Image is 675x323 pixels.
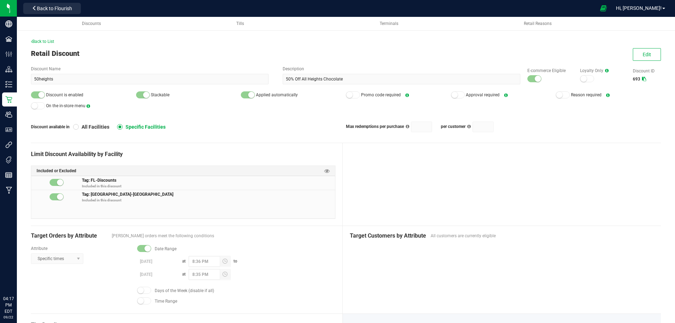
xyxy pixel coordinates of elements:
span: Specific Facilities [123,124,166,130]
span: Terminals [380,21,398,26]
span: Promo code required [361,92,401,97]
label: Description [283,66,520,72]
span: Tag: [GEOGRAPHIC_DATA]-[GEOGRAPHIC_DATA] [82,191,173,197]
inline-svg: Configuration [5,51,12,58]
span: Time Range [155,298,177,304]
span: Open Ecommerce Menu [596,1,611,15]
span: Tills [236,21,244,26]
span: Discount is enabled [46,92,83,97]
span: Preview [324,168,330,174]
inline-svg: Retail [5,96,12,103]
inline-svg: Tags [5,156,12,163]
inline-svg: User Roles [5,126,12,133]
label: Discount Name [31,66,269,72]
span: Retail Reasons [524,21,552,26]
span: Retail Discount [31,49,79,58]
iframe: Resource center [7,267,28,288]
span: Edit [643,52,651,57]
span: All Facilities [79,124,109,130]
p: 04:17 PM EDT [3,296,14,315]
span: Stackable [151,92,169,97]
span: Hi, [PERSON_NAME]! [616,5,662,11]
span: Days of the Week (disable if all) [155,288,214,294]
inline-svg: Facilities [5,35,12,43]
button: Edit [633,48,661,61]
label: Discount ID [633,68,661,74]
button: Back to Flourish [23,3,81,14]
span: On the in-store menu [46,103,85,108]
span: at [179,259,188,264]
p: 09/22 [3,315,14,320]
span: Target Customers by Attribute [350,232,427,240]
span: at [179,272,188,277]
div: Limit Discount Availability by Facility [31,150,335,159]
span: Date Range [155,246,176,252]
span: All customers are currently eligible [431,233,654,239]
span: Applied automatically [256,92,298,97]
span: to [231,259,240,264]
p: Included in this discount [82,198,335,203]
inline-svg: Reports [5,172,12,179]
inline-svg: Distribution [5,66,12,73]
label: E-commerce Eligible [527,67,573,74]
inline-svg: Company [5,20,12,27]
span: Back to List [31,39,54,44]
span: Back to Flourish [37,6,72,11]
span: per customer [441,124,465,129]
span: Discount available in [31,124,73,130]
span: Target Orders by Attribute [31,232,108,240]
span: Reason required [571,92,602,97]
span: Tag: FL-Discounts [82,177,116,183]
span: Discounts [82,21,101,26]
label: Loyalty Only [580,67,626,74]
span: Approval required [466,92,500,97]
inline-svg: Users [5,111,12,118]
inline-svg: Inventory [5,81,12,88]
p: Included in this discount [82,183,335,189]
iframe: Resource center unread badge [21,266,29,274]
span: 693 [633,77,640,82]
inline-svg: Manufacturing [5,187,12,194]
span: Max redemptions per purchase [346,124,404,129]
inline-svg: Integrations [5,141,12,148]
div: Included or Excluded [31,166,335,176]
label: Attribute [31,245,130,252]
span: [PERSON_NAME] orders meet the following conditions [112,233,335,239]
